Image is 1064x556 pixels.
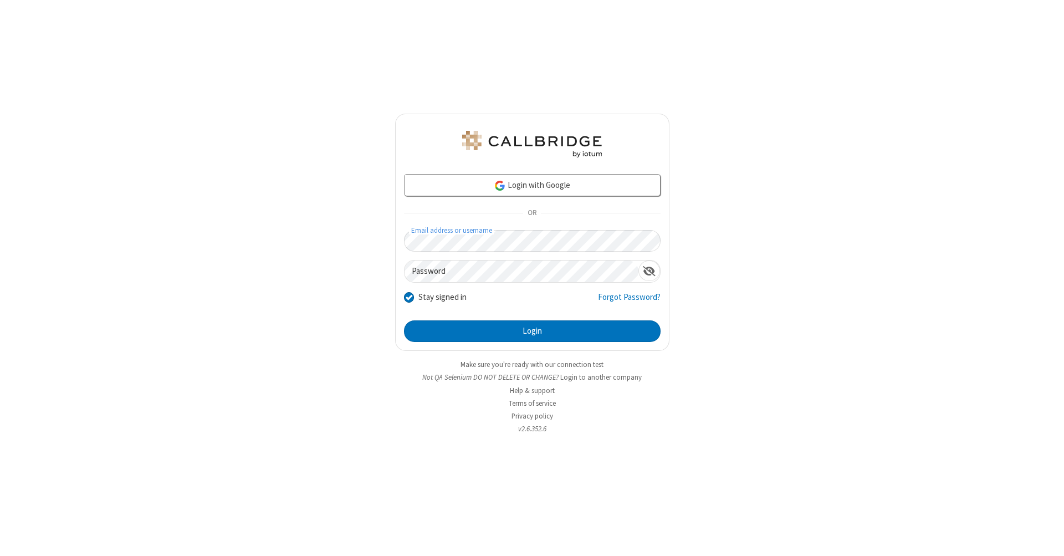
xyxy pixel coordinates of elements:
a: Terms of service [509,399,556,408]
a: Forgot Password? [598,291,661,312]
button: Login [404,320,661,343]
label: Stay signed in [418,291,467,304]
a: Login with Google [404,174,661,196]
li: Not QA Selenium DO NOT DELETE OR CHANGE? [395,372,669,382]
div: Show password [638,261,660,281]
img: google-icon.png [494,180,506,192]
input: Email address or username [404,230,661,252]
button: Login to another company [560,372,642,382]
img: QA Selenium DO NOT DELETE OR CHANGE [460,131,604,157]
iframe: Chat [1036,527,1056,548]
input: Password [405,261,638,282]
li: v2.6.352.6 [395,424,669,434]
a: Help & support [510,386,555,395]
a: Make sure you're ready with our connection test [461,360,603,369]
span: OR [523,206,541,221]
a: Privacy policy [511,411,553,421]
